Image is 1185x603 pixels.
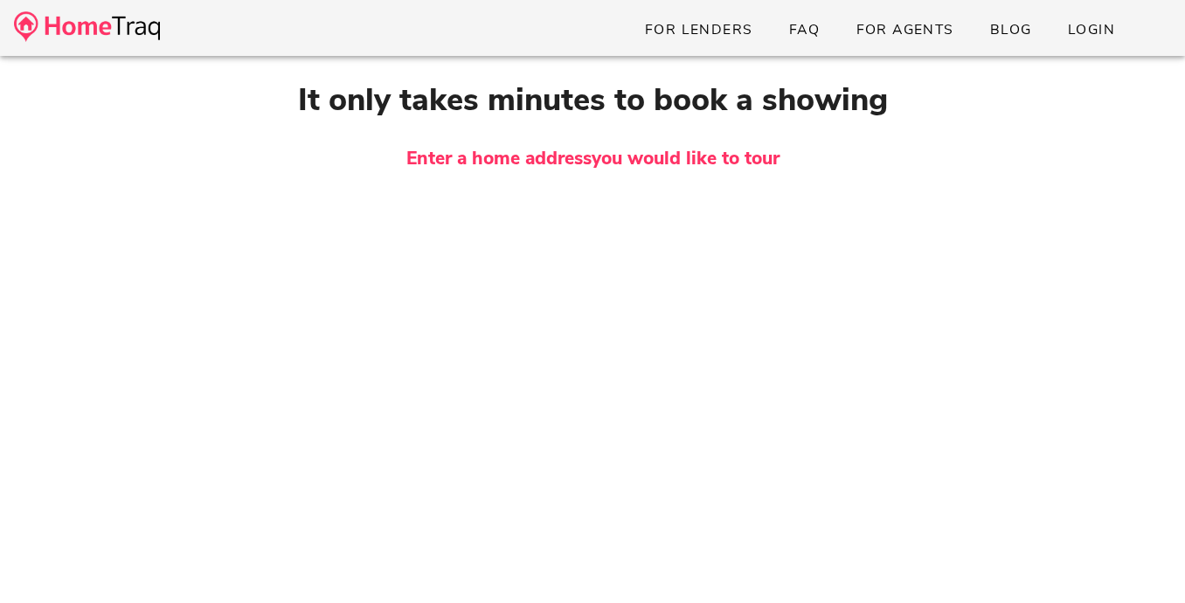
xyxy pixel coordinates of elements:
[1067,20,1115,39] span: Login
[1053,14,1129,45] a: Login
[630,14,767,45] a: For Lenders
[298,79,888,121] span: It only takes minutes to book a showing
[788,20,821,39] span: FAQ
[592,146,780,170] span: you would like to tour
[86,145,1100,173] h3: Enter a home address
[644,20,753,39] span: For Lenders
[774,14,835,45] a: FAQ
[989,20,1032,39] span: Blog
[855,20,953,39] span: For Agents
[14,11,160,42] img: desktop-logo.34a1112.png
[975,14,1046,45] a: Blog
[841,14,967,45] a: For Agents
